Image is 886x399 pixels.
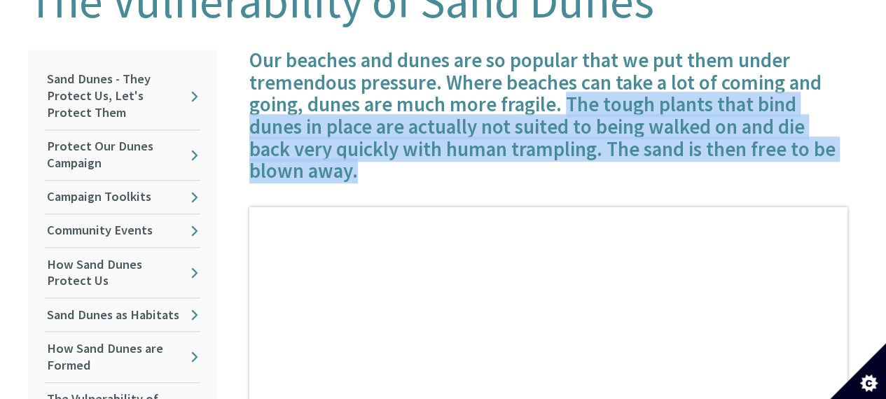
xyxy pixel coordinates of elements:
[830,343,886,399] button: Set cookie preferences
[45,298,200,331] a: Sand Dunes as Habitats
[45,130,200,180] a: Protect Our Dunes Campaign
[249,50,847,183] h4: Our beaches and dunes are so popular that we put them under tremendous pressure. Where beaches ca...
[45,181,200,213] a: Campaign Toolkits
[45,332,200,381] a: How Sand Dunes are Formed
[45,248,200,297] a: How Sand Dunes Protect Us
[45,214,200,247] a: Community Events
[45,63,200,129] a: Sand Dunes - They Protect Us, Let's Protect Them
